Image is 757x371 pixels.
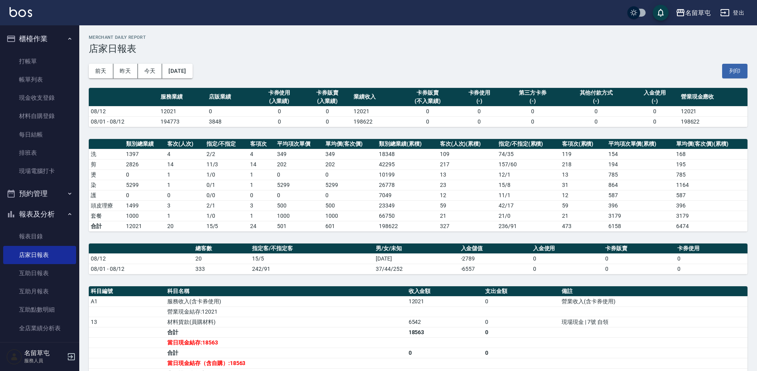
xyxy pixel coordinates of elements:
[377,211,438,221] td: 66750
[3,204,76,225] button: 報表及分析
[3,126,76,144] a: 每日結帳
[633,89,677,97] div: 入金使用
[89,159,124,169] td: 剪
[438,159,497,169] td: 217
[679,106,747,116] td: 12021
[193,244,250,254] th: 總客數
[248,221,275,231] td: 24
[438,180,497,190] td: 23
[603,253,675,264] td: 0
[248,180,275,190] td: 1
[377,139,438,149] th: 類別總業績(累積)
[438,169,497,180] td: 13
[165,348,406,358] td: 合計
[323,169,377,180] td: 0
[24,357,65,364] p: 服務人員
[560,139,606,149] th: 客項次(累積)
[560,169,606,180] td: 13
[457,97,502,105] div: (-)
[377,221,438,231] td: 198622
[560,200,606,211] td: 59
[562,116,631,127] td: 0
[497,180,560,190] td: 15 / 8
[560,159,606,169] td: 218
[24,349,65,357] h5: 名留草屯
[303,106,352,116] td: 0
[717,6,747,20] button: 登出
[674,169,747,180] td: 785
[248,211,275,221] td: 1
[3,52,76,70] a: 打帳單
[89,190,124,200] td: 護
[407,317,483,327] td: 6542
[497,159,560,169] td: 157 / 60
[402,89,453,97] div: 卡券販賣
[89,211,124,221] td: 套餐
[3,246,76,264] a: 店家日報表
[207,106,255,116] td: 0
[275,180,323,190] td: 5299
[248,190,275,200] td: 0
[205,190,249,200] td: 0 / 0
[275,169,323,180] td: 0
[165,286,406,297] th: 科目名稱
[606,180,675,190] td: 864
[3,282,76,301] a: 互助月報表
[377,159,438,169] td: 42295
[377,149,438,159] td: 18348
[374,253,459,264] td: [DATE]
[248,200,275,211] td: 3
[10,7,32,17] img: Logo
[162,64,192,78] button: [DATE]
[205,200,249,211] td: 2 / 1
[352,88,400,107] th: 業績收入
[257,97,302,105] div: (入業績)
[438,200,497,211] td: 59
[407,327,483,337] td: 18563
[560,180,606,190] td: 31
[483,317,560,327] td: 0
[633,97,677,105] div: (-)
[89,88,747,127] table: a dense table
[497,190,560,200] td: 11 / 1
[497,149,560,159] td: 74 / 35
[3,89,76,107] a: 現金收支登錄
[674,211,747,221] td: 3179
[674,159,747,169] td: 195
[165,211,205,221] td: 1
[207,116,255,127] td: 3848
[193,264,250,274] td: 333
[407,296,483,306] td: 12021
[438,149,497,159] td: 109
[248,159,275,169] td: 14
[679,116,747,127] td: 198622
[248,169,275,180] td: 1
[3,70,76,89] a: 帳單列表
[679,88,747,107] th: 營業現金應收
[606,149,675,159] td: 154
[560,190,606,200] td: 12
[653,5,669,21] button: save
[407,348,483,358] td: 0
[3,337,76,356] a: 營業統計分析表
[352,106,400,116] td: 12021
[89,221,124,231] td: 合計
[124,180,165,190] td: 5299
[165,317,406,327] td: 材料貨款(員購材料)
[89,64,113,78] button: 前天
[205,159,249,169] td: 11 / 3
[352,116,400,127] td: 198622
[89,296,165,306] td: A1
[603,244,675,254] th: 卡券販賣
[165,358,406,368] td: 當日現金結存（含自購）:18563
[675,264,747,274] td: 0
[165,337,406,348] td: 當日現金結存:18563
[497,139,560,149] th: 指定/不指定(累積)
[606,200,675,211] td: 396
[606,169,675,180] td: 785
[438,139,497,149] th: 客次(人次)(累積)
[159,116,207,127] td: 194773
[3,144,76,162] a: 排班表
[606,221,675,231] td: 6158
[323,149,377,159] td: 349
